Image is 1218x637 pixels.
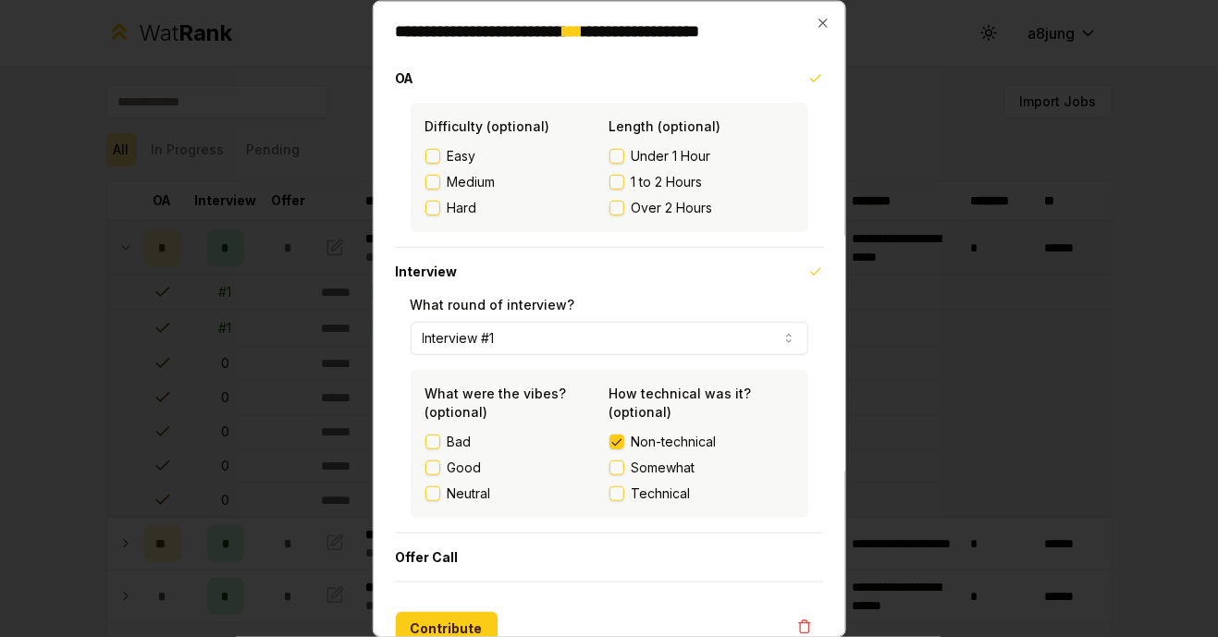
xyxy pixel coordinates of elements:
button: 1 to 2 Hours [609,175,624,190]
label: What round of interview? [411,297,575,312]
div: OA [396,103,823,247]
label: Neutral [448,484,491,503]
span: Easy [448,147,476,165]
label: How technical was it? (optional) [609,386,752,420]
button: Easy [425,149,440,164]
label: Bad [448,433,472,451]
label: Difficulty (optional) [425,118,550,134]
span: Hard [448,199,477,217]
button: Interview [396,248,823,296]
label: Length (optional) [609,118,721,134]
span: Under 1 Hour [632,147,711,165]
span: Technical [632,484,691,503]
button: Technical [609,486,624,501]
span: Non-technical [632,433,717,451]
button: Over 2 Hours [609,201,624,215]
span: Somewhat [632,459,695,477]
button: Somewhat [609,460,624,475]
div: Interview [396,296,823,533]
label: Good [448,459,482,477]
span: 1 to 2 Hours [632,173,703,191]
span: Medium [448,173,496,191]
button: Non-technical [609,435,624,449]
button: Hard [425,201,440,215]
button: OA [396,55,823,103]
label: What were the vibes? (optional) [425,386,567,420]
button: Under 1 Hour [609,149,624,164]
button: Offer Call [396,533,823,582]
span: Over 2 Hours [632,199,713,217]
button: Medium [425,175,440,190]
